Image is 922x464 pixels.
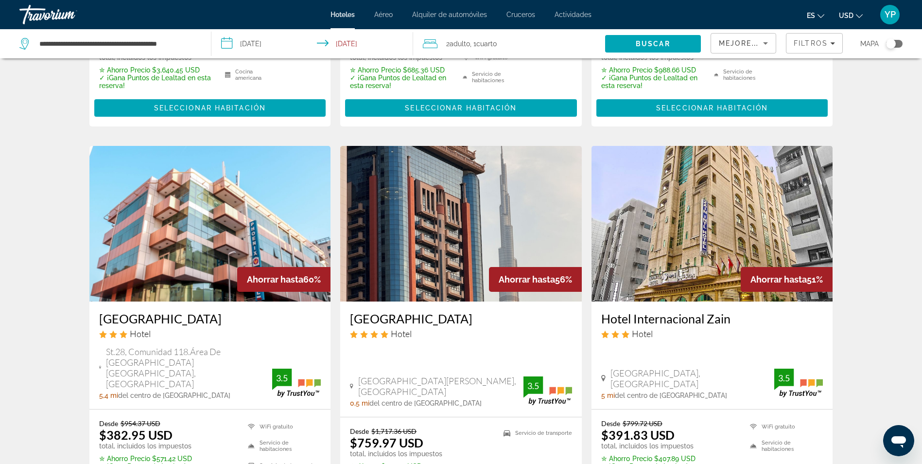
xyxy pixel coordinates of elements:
button: Filtros [786,33,843,54]
a: Aéreo [374,11,393,18]
a: [GEOGRAPHIC_DATA] [350,311,572,326]
font: WiFi gratuito [762,424,795,430]
font: Servicio de habitaciones [762,440,823,452]
div: 3.5 [272,372,292,384]
span: ✮ Ahorro [99,455,128,463]
p: total, incluidos los impuestos [350,450,489,458]
span: Hotel [130,328,151,339]
div: 60% [237,267,331,292]
h3: Hotel Internacional Zain [601,311,823,326]
button: Cambiar moneda [839,8,863,22]
font: Servicio de transporte [515,430,572,436]
img: Gran Hotel de los Emiratos [340,146,582,302]
a: Seleccionar habitación [596,101,828,112]
span: Seleccionar habitación [405,104,517,112]
span: ✮ Ahorro [99,66,128,74]
span: Ahorrar hasta [750,274,807,285]
img: Hotel Internacional Zain [591,146,833,302]
span: Desde [601,419,620,428]
font: Precio $571.42 USD [130,455,192,463]
p: ✓ ¡Gana Puntos de Lealtad en esta reserva! [99,74,213,89]
del: $1,717.36 USD [371,427,417,435]
button: Viajeros: 2 adultos, 0 niños [413,29,605,58]
img: TrustYou guest rating badge [272,369,321,397]
ins: $759.97 USD [350,435,423,450]
span: Adulto [450,40,470,48]
font: Cocina americana [235,69,271,81]
span: Filtros [794,39,828,47]
span: Mejores descuentos [719,39,816,47]
div: Hotel 4 estrellas [350,328,572,339]
font: Precio $685.36 USD [381,66,445,74]
button: Menú de usuario [877,4,903,25]
span: Hotel [391,328,412,339]
del: $954.37 USD [121,419,160,428]
span: Ahorrar hasta [247,274,303,285]
iframe: Botón para iniciar la ventana de mensajería [883,425,914,456]
button: Buscar [605,35,701,53]
div: 56% [489,267,582,292]
span: YP [885,10,896,19]
mat-select: Ordenar por [719,37,768,49]
span: del centro de [GEOGRAPHIC_DATA] [615,392,727,399]
button: Seleccionar habitación [345,99,577,117]
button: Seleccionar habitación [596,99,828,117]
a: [GEOGRAPHIC_DATA] [99,311,321,326]
span: 0,5 mi [350,399,369,407]
span: USD [839,12,853,19]
span: ✮ Ahorro [601,66,630,74]
div: Hotel 3 estrellas [99,328,321,339]
a: Seleccionar habitación [94,101,326,112]
span: St.28, Comunidad 118.Área de [GEOGRAPHIC_DATA][GEOGRAPHIC_DATA], [GEOGRAPHIC_DATA] [106,346,272,389]
button: Cambiar idioma [807,8,824,22]
input: Buscar destino de hotel [38,36,196,51]
img: TrustYou guest rating badge [774,369,823,397]
a: Actividades [555,11,591,18]
a: Seleccionar habitación [345,101,577,112]
button: Seleccione la fecha de entrada y salida [211,29,413,58]
button: Seleccionar habitación [94,99,326,117]
font: Precio $3,640.45 USD [130,66,200,74]
font: , 1 [470,40,476,48]
span: Seleccionar habitación [154,104,266,112]
span: Desde [350,427,369,435]
span: Hotel [632,328,653,339]
button: Alternar mapa [879,39,903,48]
span: del centro de [GEOGRAPHIC_DATA] [118,392,230,399]
del: $799.72 USD [623,419,662,428]
p: total, incluidos los impuestos [99,442,236,450]
img: Palette Phoenix Hotel [89,146,331,302]
span: es [807,12,815,19]
span: [GEOGRAPHIC_DATA][PERSON_NAME], [GEOGRAPHIC_DATA] [358,375,523,397]
span: [GEOGRAPHIC_DATA], [GEOGRAPHIC_DATA] [610,368,775,389]
a: Cruceros [506,11,535,18]
font: Servicio de habitaciones [260,440,321,452]
ins: $391.83 USD [601,428,675,442]
font: 2 [446,40,450,48]
span: Desde [99,419,118,428]
font: Servicio de habitaciones [723,69,766,81]
span: 5 mi [601,392,615,399]
span: 5,4 mi [99,392,118,399]
p: ✓ ¡Gana Puntos de Lealtad en esta reserva! [350,74,451,89]
a: Hoteles [331,11,355,18]
ins: $382.95 USD [99,428,173,442]
div: 3.5 [523,380,543,392]
span: ✮ Ahorro [601,455,630,463]
span: Seleccionar habitación [656,104,768,112]
div: 51% [741,267,833,292]
a: Alquiler de automóviles [412,11,487,18]
font: Precio $407.89 USD [632,455,696,463]
span: ✮ Ahorro [350,66,379,74]
img: TrustYou guest rating badge [523,376,572,405]
font: Precio $988.66 USD [632,66,696,74]
font: Servicio de habitaciones [472,71,515,84]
